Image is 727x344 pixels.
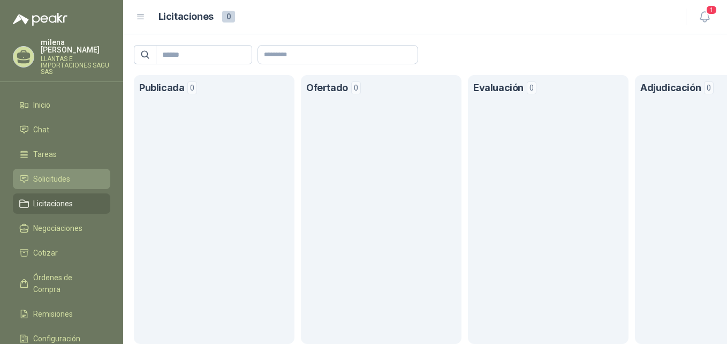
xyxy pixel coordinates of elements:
p: milena [PERSON_NAME] [41,39,110,54]
span: Licitaciones [33,198,73,210]
p: LLANTAS E IMPORTACIONES SAGU SAS [41,56,110,75]
h1: Ofertado [306,80,348,96]
a: Chat [13,119,110,140]
span: Remisiones [33,308,73,320]
span: 0 [351,81,361,94]
h1: Adjudicación [640,80,701,96]
a: Negociaciones [13,218,110,238]
span: Tareas [33,148,57,160]
span: Negociaciones [33,222,82,234]
button: 1 [695,8,714,27]
span: Órdenes de Compra [33,272,100,295]
span: Cotizar [33,247,58,259]
img: Logo peakr [13,13,67,26]
a: Órdenes de Compra [13,267,110,300]
span: Inicio [33,99,50,111]
a: Licitaciones [13,193,110,214]
span: Chat [33,124,49,136]
h1: Licitaciones [158,9,214,25]
a: Solicitudes [13,169,110,189]
span: 1 [706,5,717,15]
span: 0 [222,11,235,23]
a: Tareas [13,144,110,164]
a: Remisiones [13,304,110,324]
span: 0 [704,81,714,94]
span: 0 [187,81,197,94]
h1: Evaluación [473,80,524,96]
a: Inicio [13,95,110,115]
span: 0 [527,81,536,94]
a: Cotizar [13,243,110,263]
span: Solicitudes [33,173,70,185]
h1: Publicada [139,80,184,96]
